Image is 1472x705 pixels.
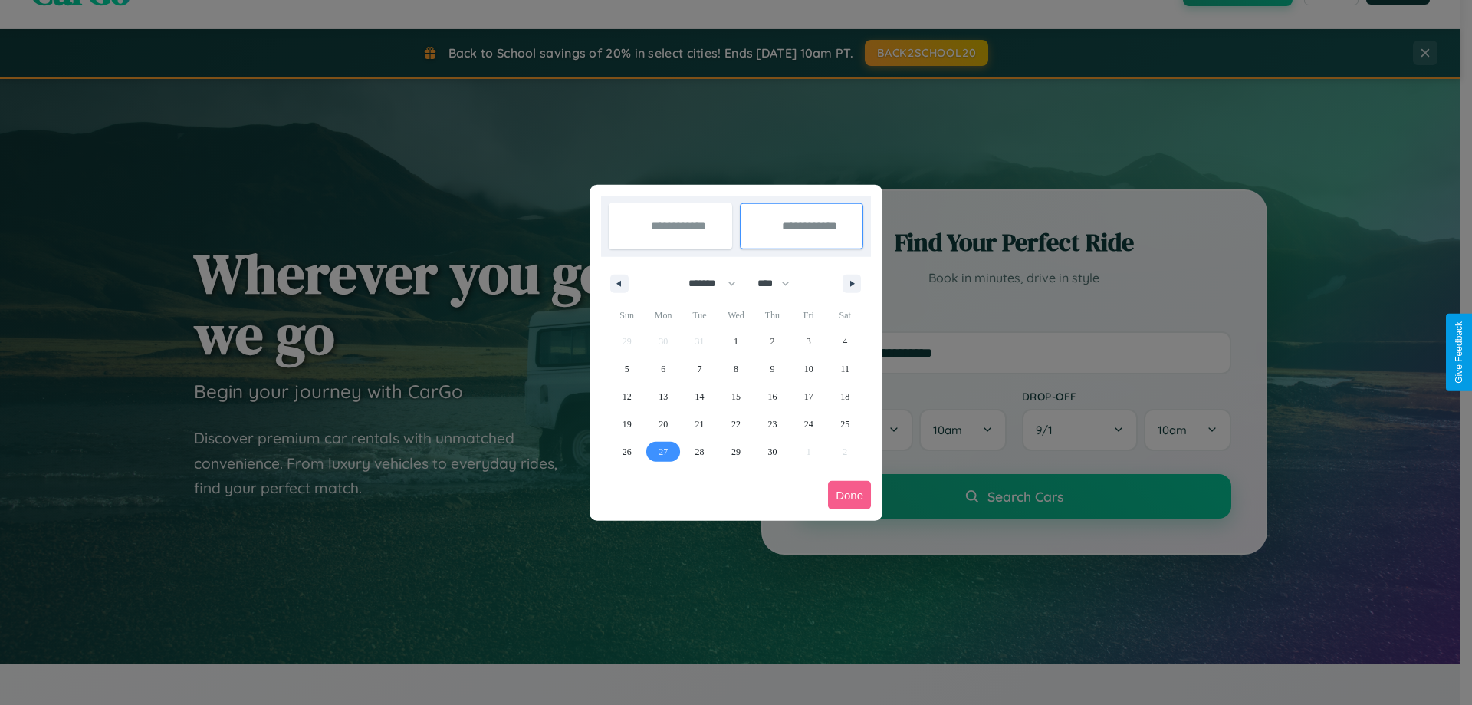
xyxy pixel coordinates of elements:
[767,383,777,410] span: 16
[804,355,813,383] span: 10
[659,438,668,466] span: 27
[827,328,863,355] button: 4
[827,303,863,328] span: Sat
[807,328,811,355] span: 3
[840,383,849,410] span: 18
[754,328,790,355] button: 2
[609,303,645,328] span: Sun
[790,355,826,383] button: 10
[754,383,790,410] button: 16
[661,355,665,383] span: 6
[734,355,738,383] span: 8
[645,438,681,466] button: 27
[770,328,774,355] span: 2
[827,410,863,438] button: 25
[609,383,645,410] button: 12
[645,410,681,438] button: 20
[827,355,863,383] button: 11
[754,410,790,438] button: 23
[840,410,849,438] span: 25
[682,355,718,383] button: 7
[731,383,741,410] span: 15
[682,383,718,410] button: 14
[767,410,777,438] span: 23
[804,410,813,438] span: 24
[754,355,790,383] button: 9
[659,383,668,410] span: 13
[1454,321,1464,384] div: Give Feedback
[770,355,774,383] span: 9
[609,355,645,383] button: 5
[718,328,754,355] button: 1
[790,410,826,438] button: 24
[623,438,632,466] span: 26
[682,410,718,438] button: 21
[767,438,777,466] span: 30
[718,303,754,328] span: Wed
[731,410,741,438] span: 22
[804,383,813,410] span: 17
[623,410,632,438] span: 19
[695,383,705,410] span: 14
[718,410,754,438] button: 22
[718,355,754,383] button: 8
[625,355,629,383] span: 5
[827,383,863,410] button: 18
[695,438,705,466] span: 28
[843,328,847,355] span: 4
[790,303,826,328] span: Fri
[645,355,681,383] button: 6
[645,383,681,410] button: 13
[698,355,702,383] span: 7
[790,383,826,410] button: 17
[734,328,738,355] span: 1
[645,303,681,328] span: Mon
[790,328,826,355] button: 3
[754,303,790,328] span: Thu
[695,410,705,438] span: 21
[718,383,754,410] button: 15
[623,383,632,410] span: 12
[828,481,871,509] button: Done
[682,438,718,466] button: 28
[718,438,754,466] button: 29
[754,438,790,466] button: 30
[609,438,645,466] button: 26
[840,355,849,383] span: 11
[682,303,718,328] span: Tue
[609,410,645,438] button: 19
[731,438,741,466] span: 29
[659,410,668,438] span: 20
